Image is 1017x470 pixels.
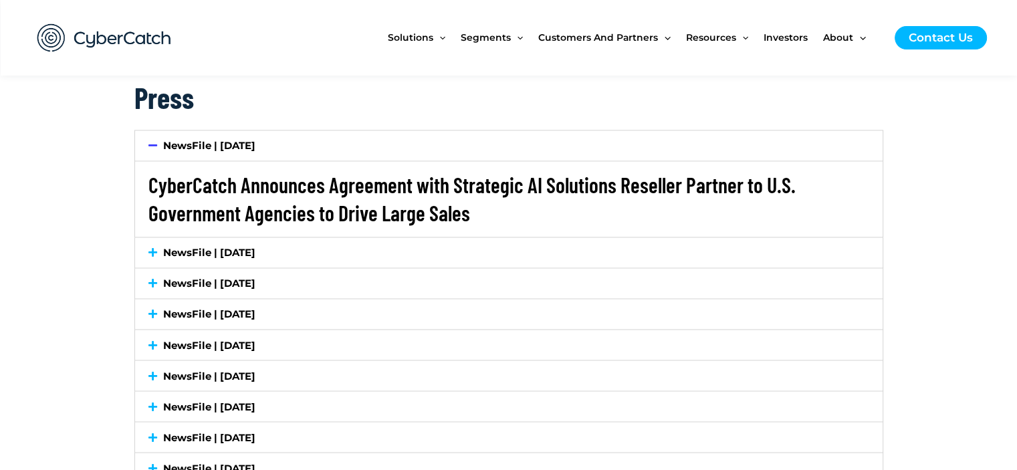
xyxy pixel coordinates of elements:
[134,78,883,116] h2: Press
[24,10,185,66] img: CyberCatch
[538,9,658,66] span: Customers and Partners
[853,9,865,66] span: Menu Toggle
[163,369,255,382] a: NewsFile | [DATE]
[163,338,255,351] a: NewsFile | [DATE]
[163,277,255,289] a: NewsFile | [DATE]
[736,9,748,66] span: Menu Toggle
[461,9,511,66] span: Segments
[388,9,433,66] span: Solutions
[163,308,255,320] a: NewsFile | [DATE]
[895,26,987,49] a: Contact Us
[163,139,255,152] a: NewsFile | [DATE]
[148,172,796,225] a: CyberCatch Announces Agreement with Strategic AI Solutions Reseller Partner to U.S. Government Ag...
[163,400,255,413] a: NewsFile | [DATE]
[433,9,445,66] span: Menu Toggle
[511,9,523,66] span: Menu Toggle
[388,9,881,66] nav: Site Navigation: New Main Menu
[163,431,255,443] a: NewsFile | [DATE]
[658,9,670,66] span: Menu Toggle
[686,9,736,66] span: Resources
[163,246,255,259] a: NewsFile | [DATE]
[764,9,808,66] span: Investors
[764,9,823,66] a: Investors
[823,9,853,66] span: About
